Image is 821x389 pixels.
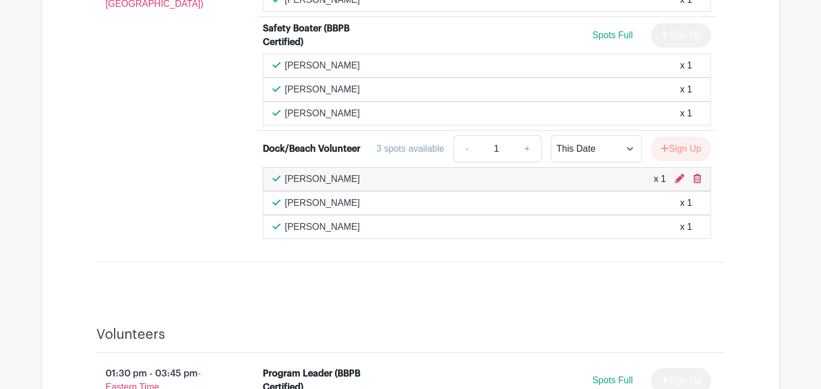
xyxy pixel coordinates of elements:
span: Spots Full [592,375,633,385]
div: x 1 [680,59,692,72]
a: + [513,135,542,163]
p: [PERSON_NAME] [285,172,360,186]
div: Dock/Beach Volunteer [263,142,360,156]
div: x 1 [680,220,692,234]
p: [PERSON_NAME] [285,220,360,234]
div: Safety Boater (BBPB Certified) [263,22,361,49]
a: - [453,135,479,163]
span: Spots Full [592,30,633,40]
p: [PERSON_NAME] [285,59,360,72]
div: x 1 [654,172,666,186]
p: [PERSON_NAME] [285,83,360,96]
div: x 1 [680,107,692,120]
button: Sign Up [651,137,711,161]
h4: Volunteers [96,326,165,343]
div: x 1 [680,83,692,96]
div: x 1 [680,196,692,210]
p: [PERSON_NAME] [285,107,360,120]
div: 3 spots available [376,142,444,156]
p: [PERSON_NAME] [285,196,360,210]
